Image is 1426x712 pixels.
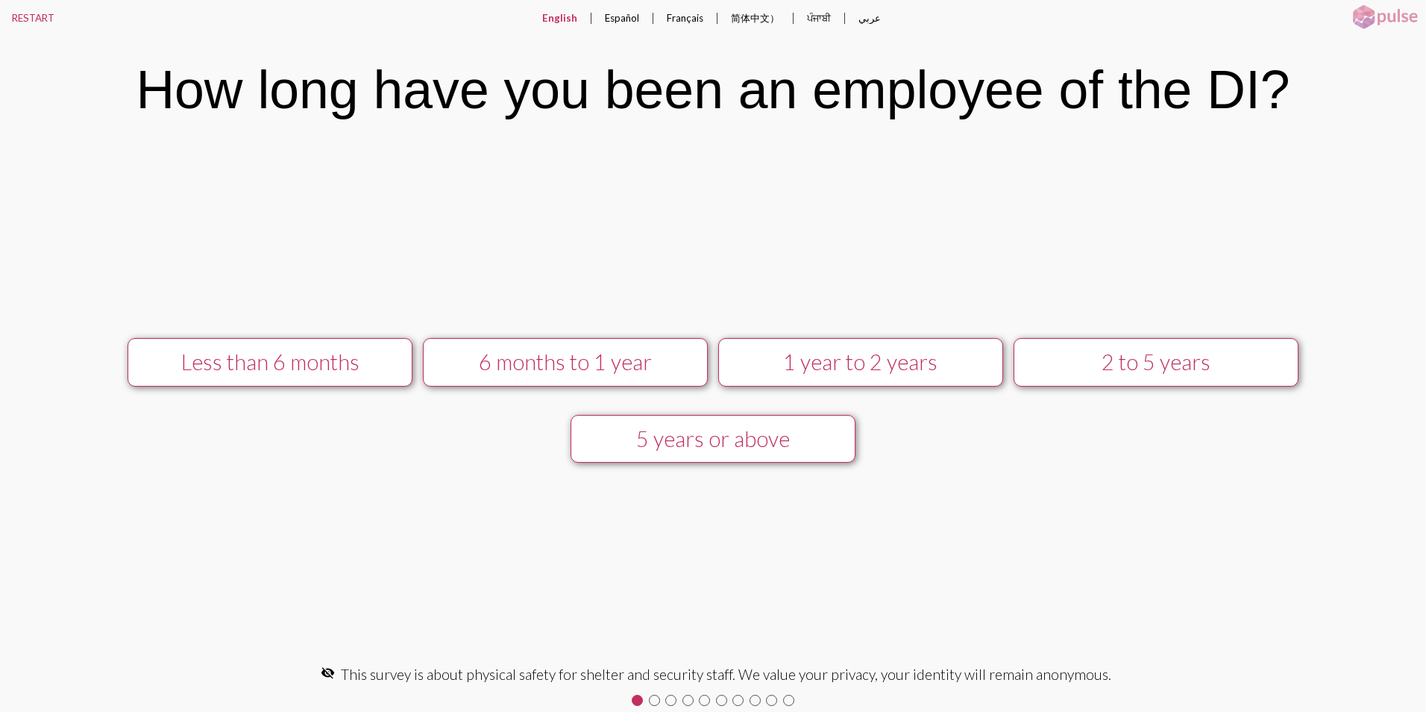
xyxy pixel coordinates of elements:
img: pulsehorizontalsmall.png [1348,4,1422,31]
div: Less than 6 months [142,349,397,375]
mat-icon: visibility_off [321,666,335,680]
div: 1 year to 2 years [733,349,987,375]
div: 5 years or above [585,426,840,452]
button: Less than 6 months [128,338,412,387]
button: 6 months to 1 year [423,338,708,387]
span: This survey is about physical safety for shelter and security staff. We value your privacy, your ... [341,666,1111,683]
div: 6 months to 1 year [438,349,692,375]
div: How long have you been an employee of the DI? [136,59,1290,120]
button: 2 to 5 years [1014,338,1298,387]
button: 5 years or above [571,415,855,463]
button: 1 year to 2 years [718,338,1003,387]
div: 2 to 5 years [1028,349,1283,375]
